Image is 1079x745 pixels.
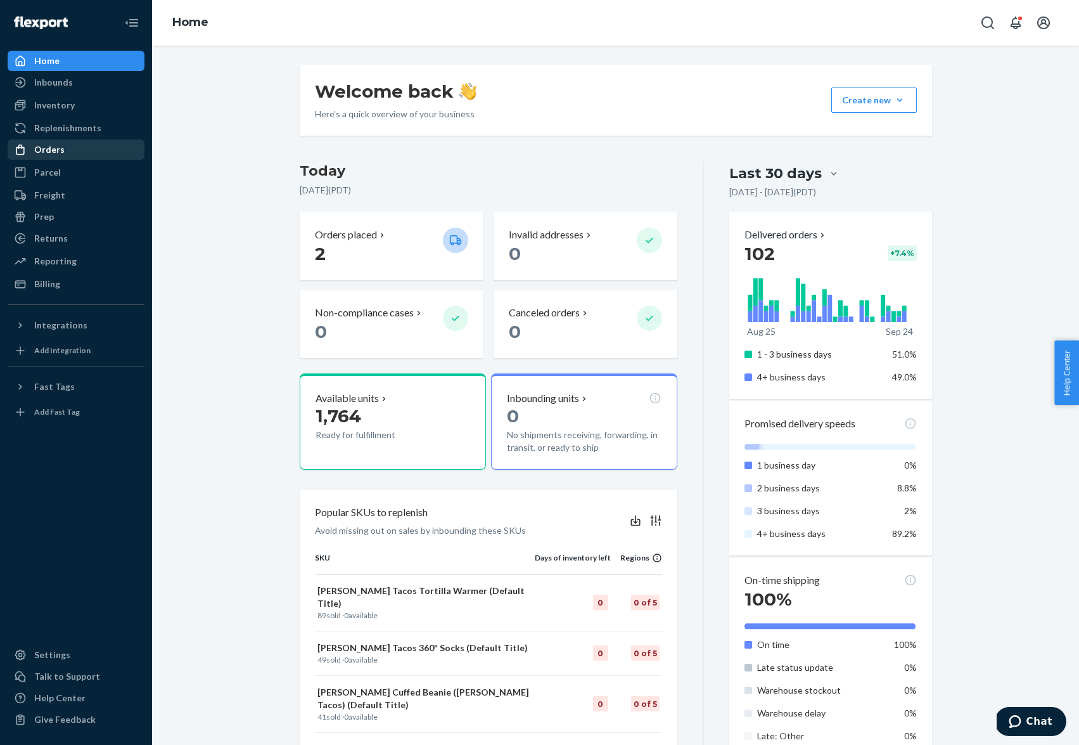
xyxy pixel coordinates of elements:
a: Home [8,51,144,71]
div: 0 [593,696,608,711]
img: hand-wave emoji [459,82,476,100]
p: Popular SKUs to replenish [315,505,428,520]
div: Settings [34,649,70,661]
div: Add Fast Tag [34,406,80,417]
div: Orders [34,143,65,156]
div: + 7.4 % [888,245,917,261]
div: Add Integration [34,345,91,356]
button: Integrations [8,315,144,335]
p: Canceled orders [509,306,580,320]
div: Give Feedback [34,713,96,726]
div: Reporting [34,255,77,268]
button: Non-compliance cases 0 [300,290,483,358]
span: 89.2% [892,528,917,539]
span: 1,764 [316,405,361,427]
div: Help Center [34,692,86,704]
span: 0% [904,685,917,696]
a: Add Integration [8,340,144,361]
button: Inbounding units0No shipments receiving, forwarding, in transit, or ready to ship [491,373,677,470]
p: Aug 25 [747,325,776,338]
p: [DATE] - [DATE] ( PDT ) [729,186,816,198]
p: Delivered orders [744,228,827,242]
div: Replenishments [34,122,101,134]
p: [DATE] ( PDT ) [300,184,678,197]
span: 0 [509,243,521,264]
button: Open account menu [1031,10,1056,36]
p: Invalid addresses [509,228,584,242]
a: Freight [8,185,144,205]
div: Returns [34,232,68,245]
p: Promised delivery speeds [744,417,855,431]
a: Help Center [8,688,144,708]
div: 0 of 5 [631,595,660,610]
span: 51.0% [892,349,917,360]
p: Ready for fulfillment [316,429,433,441]
button: Help Center [1054,340,1079,405]
iframe: Opens a widget where you can chat to one of our agents [997,707,1066,739]
button: Talk to Support [8,666,144,687]
p: sold · available [317,711,532,722]
p: Sep 24 [886,325,913,338]
span: 8.8% [897,483,917,493]
p: Late status update [757,661,882,674]
span: 89 [317,611,326,620]
p: On time [757,638,882,651]
div: 0 of 5 [631,696,660,711]
p: 1 - 3 business days [757,348,882,361]
div: Last 30 days [729,164,822,183]
span: 49.0% [892,372,917,382]
p: Warehouse stockout [757,684,882,697]
p: Here’s a quick overview of your business [315,108,476,120]
span: 100% [894,639,917,650]
div: 0 [593,595,608,610]
th: Days of inventory left [535,552,611,574]
a: Add Fast Tag [8,402,144,422]
h3: Today [300,161,678,181]
span: 0% [904,662,917,673]
button: Fast Tags [8,377,144,397]
span: 41 [317,712,326,722]
span: 0% [904,730,917,741]
ol: breadcrumbs [162,4,219,41]
h1: Welcome back [315,80,476,103]
img: Flexport logo [14,16,68,29]
th: SKU [315,552,535,574]
div: Regions [611,552,663,563]
p: Late: Other [757,730,882,742]
button: Invalid addresses 0 [494,212,677,280]
p: [PERSON_NAME] Cuffed Beanie ([PERSON_NAME] Tacos) (Default Title) [317,686,532,711]
p: [PERSON_NAME] Tacos Tortilla Warmer (Default Title) [317,585,532,610]
span: 2% [904,505,917,516]
div: Talk to Support [34,670,100,683]
div: Home [34,55,60,67]
span: 102 [744,243,775,264]
p: 2 business days [757,482,882,495]
a: Settings [8,645,144,665]
p: 3 business days [757,505,882,517]
span: 0 [344,655,348,664]
button: Canceled orders 0 [494,290,677,358]
div: 0 of 5 [631,645,660,661]
span: 2 [315,243,326,264]
button: Orders placed 2 [300,212,483,280]
div: Freight [34,189,65,202]
div: Inbounds [34,76,73,89]
a: Inventory [8,95,144,115]
a: Reporting [8,251,144,271]
p: Warehouse delay [757,707,882,720]
div: Parcel [34,166,61,179]
a: Prep [8,207,144,227]
p: [PERSON_NAME] Tacos 360º Socks (Default Title) [317,642,532,654]
p: Orders placed [315,228,377,242]
a: Replenishments [8,118,144,138]
div: Prep [34,211,54,223]
div: Billing [34,278,60,290]
button: Available units1,764Ready for fulfillment [300,373,486,470]
a: Parcel [8,162,144,183]
a: Orders [8,139,144,160]
span: 0 [315,321,327,342]
span: 49 [317,655,326,664]
a: Home [172,15,208,29]
a: Inbounds [8,72,144,93]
